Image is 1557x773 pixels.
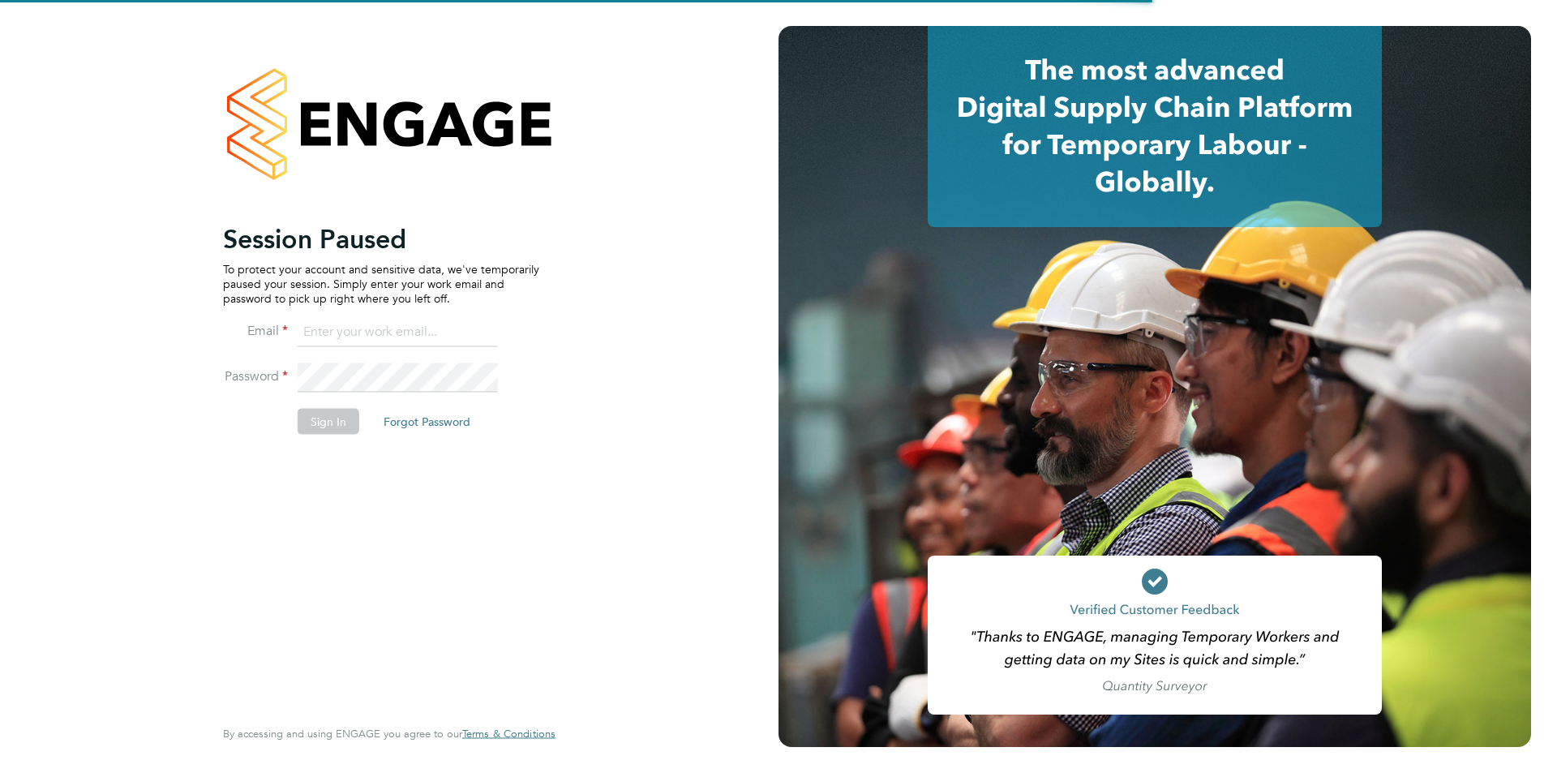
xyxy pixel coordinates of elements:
label: Password [223,367,288,384]
span: Terms & Conditions [462,727,555,741]
h2: Session Paused [223,222,539,255]
a: Terms & Conditions [462,728,555,741]
p: To protect your account and sensitive data, we've temporarily paused your session. Simply enter y... [223,261,539,306]
label: Email [223,322,288,339]
button: Forgot Password [371,408,483,434]
button: Sign In [298,408,359,434]
input: Enter your work email... [298,318,498,347]
span: By accessing and using ENGAGE you agree to our [223,727,555,741]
